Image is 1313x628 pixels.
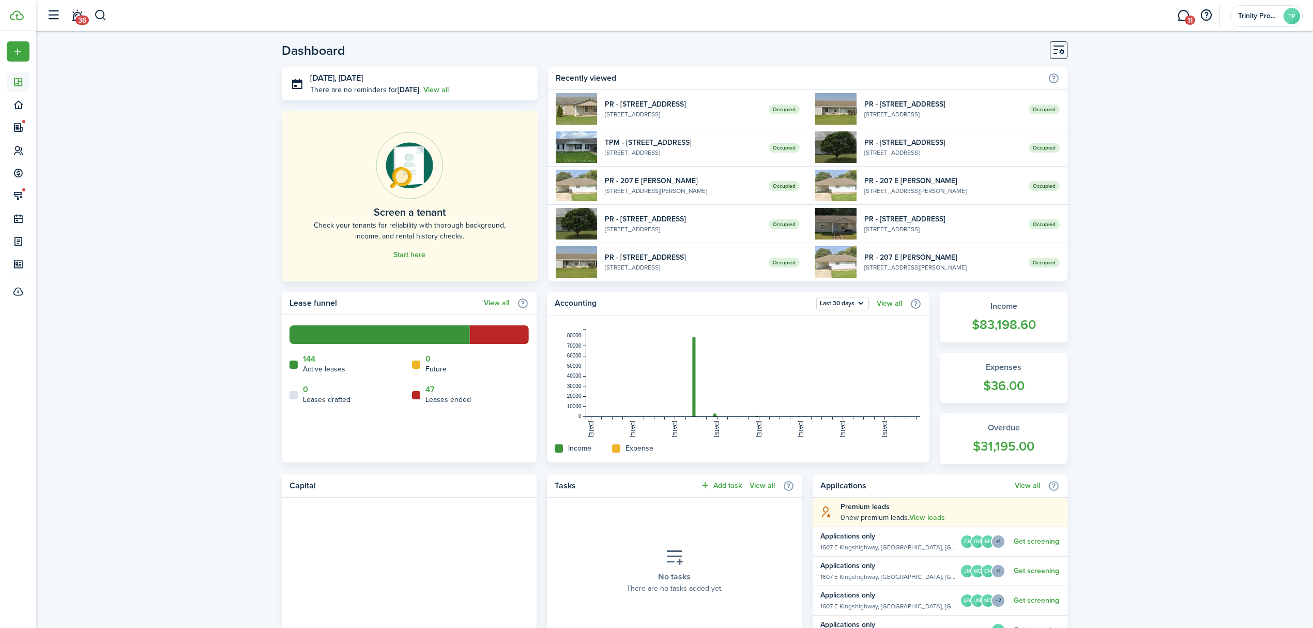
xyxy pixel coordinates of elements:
avatar-text: AM [961,594,973,607]
tspan: [DATE] [630,421,636,437]
home-widget-title: Capital [289,480,524,492]
home-widget-title: Active leases [303,364,345,375]
img: 1 [556,131,597,163]
home-widget-title: Recently viewed [556,72,1043,84]
a: 47 [425,385,435,394]
a: Start here [393,251,425,259]
widget-list-item-title: PR - [STREET_ADDRESS] [864,99,1021,110]
widget-list-item-title: PR - [STREET_ADDRESS] [605,99,761,110]
home-widget-title: Applications [820,480,1010,492]
button: Open menu [995,564,1005,578]
widget-list-item-description: 1607 E Kingshighway, [GEOGRAPHIC_DATA], [GEOGRAPHIC_DATA], 72450, [GEOGRAPHIC_DATA] [820,543,956,552]
tspan: 40000 [567,373,582,379]
a: Messaging [1173,3,1193,29]
widget-list-item-description: [STREET_ADDRESS] [605,148,761,157]
a: View all [423,84,449,95]
widget-list-item-title: PR - [STREET_ADDRESS] [605,252,761,263]
a: Get screening [1014,596,1059,605]
button: Customise [1050,41,1067,59]
a: Expenses$36.00 [940,353,1067,403]
span: Occupied [769,181,800,191]
widget-list-item-title: PR - 207 E [PERSON_NAME] [605,175,761,186]
avatar-text: DH [971,535,984,548]
widget-list-item-description: [STREET_ADDRESS][PERSON_NAME] [864,186,1021,196]
widget-list-item-description: [STREET_ADDRESS][PERSON_NAME] [864,263,1021,272]
avatar-text: BE [982,535,994,548]
button: Add task [700,480,742,491]
explanation-title: Premium leads [841,501,1060,512]
avatar-text: MD [982,594,994,607]
widget-list-item-title: PR - 207 E [PERSON_NAME] [864,175,1021,186]
home-widget-title: Leases ended [425,394,471,405]
span: Occupied [769,104,800,114]
widget-list-item-title: PR - [STREET_ADDRESS] [864,137,1021,148]
span: 36 [75,16,89,25]
a: Notifications [67,3,87,29]
home-widget-title: Leases drafted [303,394,350,405]
placeholder-title: No tasks [658,571,691,583]
widget-list-item-title: TPM - [STREET_ADDRESS] [605,137,761,148]
home-widget-title: Tasks [555,480,694,492]
home-placeholder-description: Check your tenants for reliability with thorough background, income, and rental history checks. [305,220,514,242]
span: Trinity Property Management [1238,12,1279,20]
img: 1 [556,93,597,125]
home-placeholder-title: Screen a tenant [374,204,446,220]
h3: [DATE], [DATE] [310,72,530,85]
avatar-text: CM [982,565,994,577]
home-widget-title: Income [568,443,591,454]
span: Occupied [769,258,800,267]
iframe: stripe-connect-ui-layer-stripe-connect-capital-financing-promotion [287,503,531,571]
img: 1 [815,131,857,163]
placeholder-description: There are no tasks added yet. [627,583,723,594]
p: There are no reminders for . [310,84,421,95]
widget-list-item-title: Applications only [820,531,956,542]
img: 1 [556,170,597,201]
avatar-text: CE [961,535,973,548]
widget-stats-title: Income [950,300,1057,312]
button: Open menu [995,593,1005,608]
span: Occupied [769,219,800,229]
button: Open sidebar [43,6,63,25]
button: Last 30 days [816,297,869,310]
widget-list-item-title: PR - [STREET_ADDRESS] [605,214,761,225]
a: 0 [303,385,308,394]
a: View leads [909,514,945,522]
widget-list-item-description: [STREET_ADDRESS] [605,263,761,272]
widget-list-item-description: [STREET_ADDRESS] [864,110,1021,119]
home-widget-title: Lease funnel [289,297,479,309]
widget-stats-title: Expenses [950,361,1057,373]
span: Occupied [1029,181,1060,191]
tspan: 20000 [567,393,582,399]
widget-list-item-description: 1607 E Kingshighway, [GEOGRAPHIC_DATA], [GEOGRAPHIC_DATA], 72450, [GEOGRAPHIC_DATA] [820,602,956,611]
widget-list-item-description: [STREET_ADDRESS] [864,148,1021,157]
a: Get screening [1014,567,1059,575]
menu-trigger: +2 [991,593,1005,608]
widget-list-item-description: [STREET_ADDRESS] [605,225,761,234]
tspan: 10000 [567,403,582,409]
a: View all [750,482,775,490]
widget-list-item-description: [STREET_ADDRESS] [864,225,1021,234]
widget-list-item-description: [STREET_ADDRESS] [605,110,761,119]
a: View all [484,299,509,307]
a: View all [1015,482,1040,490]
a: 144 [303,354,315,364]
home-widget-title: Future [425,364,447,375]
b: [DATE] [398,84,419,95]
widget-stats-count: $31,195.00 [950,437,1057,456]
widget-stats-count: $36.00 [950,376,1057,396]
span: Occupied [1029,219,1060,229]
i: soft [820,506,833,518]
tspan: [DATE] [840,421,846,437]
tspan: [DATE] [714,421,720,437]
tspan: [DATE] [798,421,804,437]
header-page-title: Dashboard [282,44,345,57]
img: TenantCloud [10,10,24,20]
avatar-text: MD [971,565,984,577]
widget-list-item-title: PR - [STREET_ADDRESS] [864,214,1021,225]
img: Online payments [376,132,443,199]
img: 1 [556,246,597,278]
tspan: 0 [578,413,582,419]
img: 1 [815,246,857,278]
home-widget-title: Accounting [555,297,811,310]
tspan: 50000 [567,363,582,369]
